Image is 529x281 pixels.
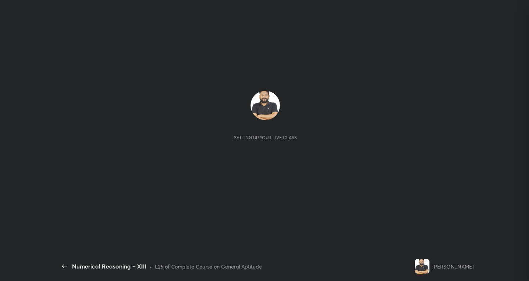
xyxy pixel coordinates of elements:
[155,263,262,270] div: L25 of Complete Course on General Aptitude
[234,135,297,140] div: Setting up your live class
[72,262,147,271] div: Numerical Reasoning – XIII
[251,91,280,120] img: eb572a6c184c4c0488efe4485259b19d.jpg
[150,263,152,270] div: •
[415,259,429,274] img: eb572a6c184c4c0488efe4485259b19d.jpg
[432,263,474,270] div: [PERSON_NAME]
